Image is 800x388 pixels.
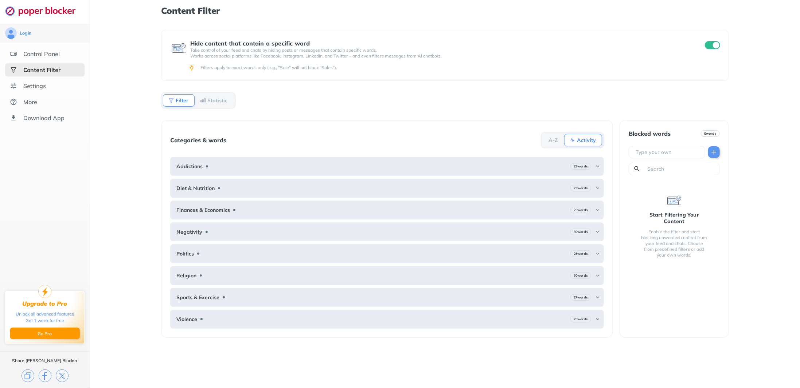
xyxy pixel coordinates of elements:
div: Get 1 week for free [26,317,64,324]
b: 0 words [704,131,717,136]
b: A-Z [549,138,558,142]
b: Diet & Nutrition [176,185,215,191]
div: Download App [23,114,65,122]
b: 30 words [574,273,588,278]
b: 29 words [574,164,588,169]
p: Works across social platforms like Facebook, Instagram, LinkedIn, and Twitter – and even filters ... [190,53,692,59]
div: Login [20,30,31,36]
img: avatar.svg [5,27,17,39]
b: 26 words [574,251,588,256]
img: Statistic [200,98,206,103]
div: Enable the filter and start blocking unwanted content from your feed and chats. Choose from prede... [640,229,708,258]
b: Politics [176,251,194,257]
input: Type your own [635,149,702,156]
h1: Content Filter [161,6,729,15]
div: Control Panel [23,50,60,58]
img: logo-webpage.svg [5,6,83,16]
b: Sports & Exercise [176,294,219,300]
div: Start Filtering Your Content [640,211,708,225]
img: social-selected.svg [10,66,17,74]
p: Take control of your feed and chats by hiding posts or messages that contain specific words. [190,47,692,53]
img: facebook.svg [39,369,51,382]
div: Settings [23,82,46,90]
input: Search [647,165,717,173]
b: 27 words [574,295,588,300]
div: Upgrade to Pro [23,300,67,307]
img: copy.svg [22,369,34,382]
b: Filter [176,98,188,103]
div: Hide content that contain a specific word [190,40,692,47]
div: Share [PERSON_NAME] Blocker [12,358,78,364]
b: Religion [176,273,196,278]
button: Go Pro [10,328,80,339]
img: settings.svg [10,82,17,90]
img: features.svg [10,50,17,58]
b: Activity [577,138,596,142]
b: 25 words [574,207,588,213]
b: Violence [176,316,197,322]
b: Negativity [176,229,202,235]
b: 30 words [574,229,588,234]
b: Addictions [176,163,203,169]
div: Filters apply to exact words only (e.g., "Sale" will not block "Sales"). [200,65,719,71]
b: Finances & Economics [176,207,230,213]
img: download-app.svg [10,114,17,122]
img: Filter [168,98,174,103]
div: Content Filter [23,66,61,74]
b: 25 words [574,317,588,322]
img: x.svg [56,369,69,382]
img: Activity [570,137,575,143]
b: 23 words [574,186,588,191]
div: More [23,98,37,106]
b: Statistic [207,98,227,103]
div: Blocked words [629,130,671,137]
img: about.svg [10,98,17,106]
div: Categories & words [170,137,226,143]
img: upgrade-to-pro.svg [38,285,51,298]
div: Unlock all advanced features [16,311,74,317]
